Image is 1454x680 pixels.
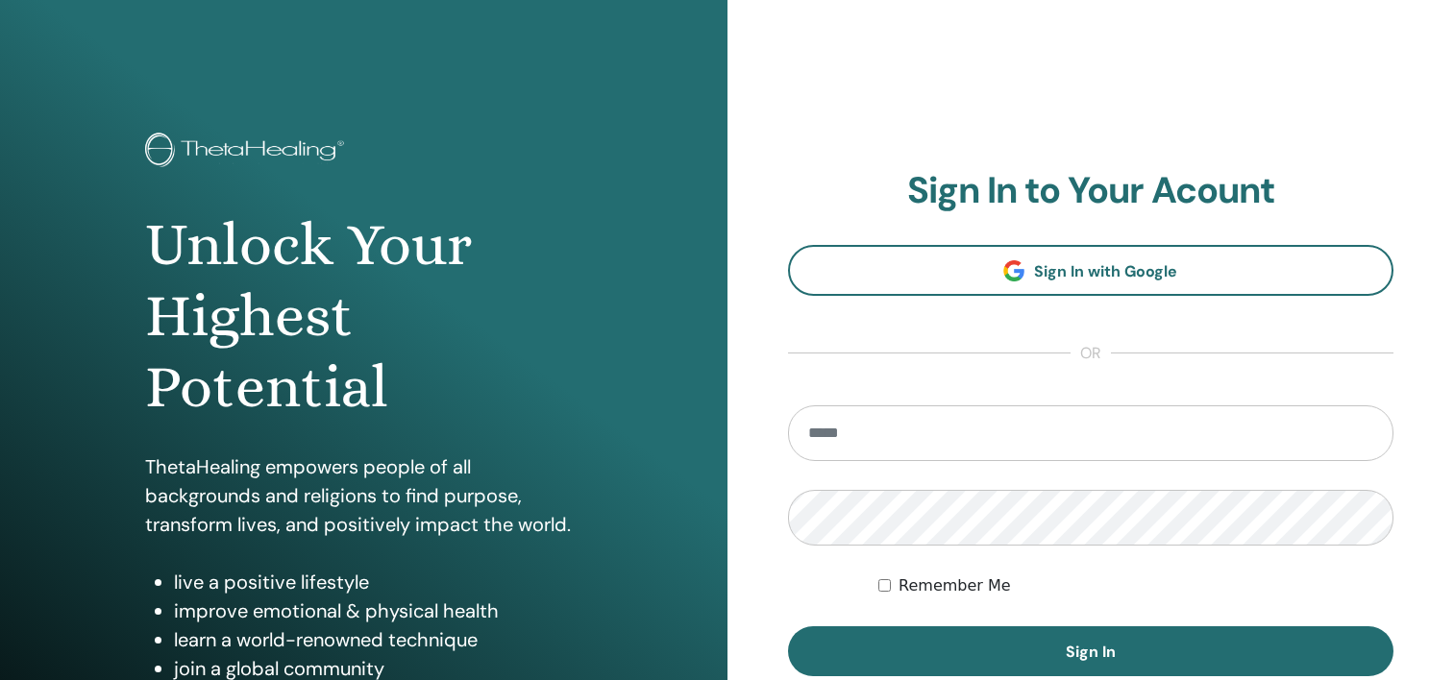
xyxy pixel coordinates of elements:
[899,574,1011,597] label: Remember Me
[1066,642,1116,662] span: Sign In
[145,452,581,539] p: ThetaHealing empowers people of all backgrounds and religions to find purpose, transform lives, a...
[174,625,581,654] li: learn a world-renowned technique
[174,596,581,625] li: improve emotional & physical health
[788,626,1394,676] button: Sign In
[878,574,1393,597] div: Keep me authenticated indefinitely or until I manually logout
[1071,342,1111,365] span: or
[788,245,1394,296] a: Sign In with Google
[1034,261,1177,281] span: Sign In with Google
[174,568,581,596] li: live a positive lifestyle
[145,209,581,424] h1: Unlock Your Highest Potential
[788,169,1394,213] h2: Sign In to Your Acount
